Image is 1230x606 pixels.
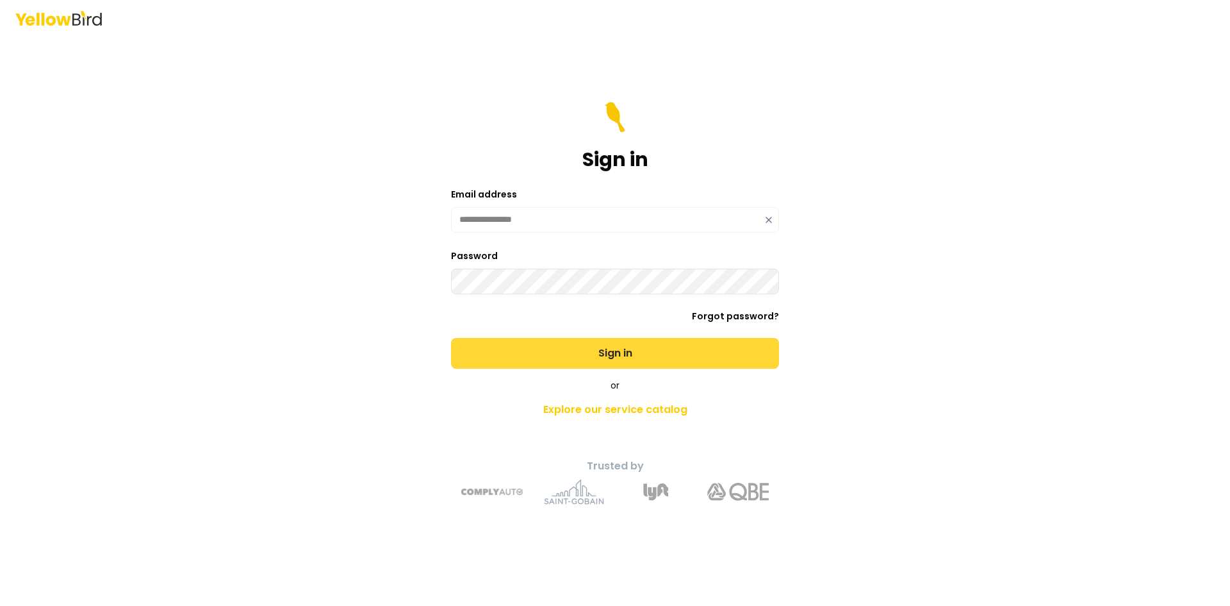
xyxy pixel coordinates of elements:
label: Password [451,249,498,262]
span: or [611,379,619,392]
h1: Sign in [582,148,648,171]
button: Sign in [451,338,779,369]
a: Forgot password? [692,310,779,323]
p: Trusted by [389,459,840,474]
label: Email address [451,188,517,201]
a: Explore our service catalog [389,397,840,423]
